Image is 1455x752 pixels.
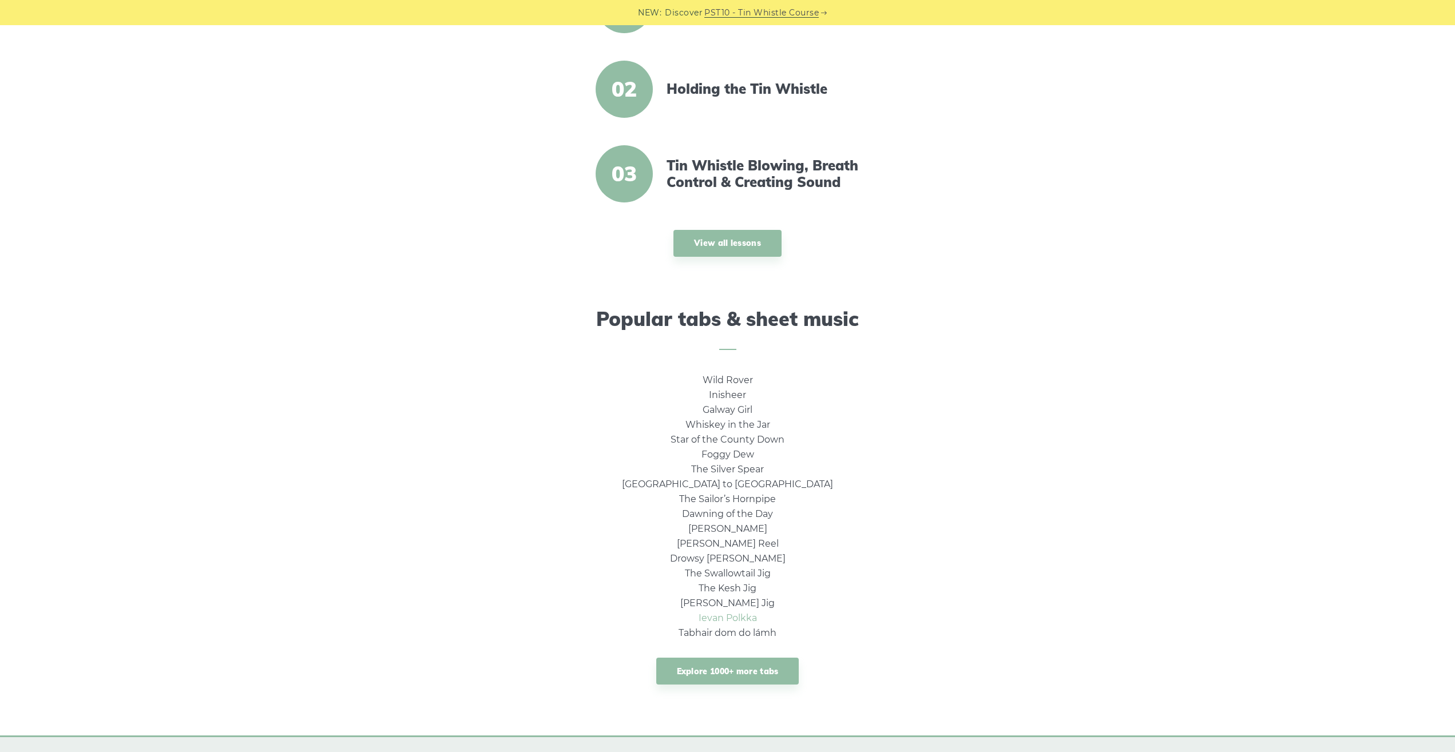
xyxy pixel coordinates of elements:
[685,568,771,579] a: The Swallowtail Jig
[704,6,819,19] a: PST10 - Tin Whistle Course
[679,627,776,638] a: Tabhair dom do lámh
[685,419,770,430] a: Whiskey in the Jar
[699,583,756,594] a: The Kesh Jig
[701,449,754,460] a: Foggy Dew
[596,61,653,118] span: 02
[671,434,784,445] a: Star of the County Down
[670,553,786,564] a: Drowsy [PERSON_NAME]
[665,6,703,19] span: Discover
[667,157,863,190] a: Tin Whistle Blowing, Breath Control & Creating Sound
[677,538,779,549] a: [PERSON_NAME] Reel
[638,6,661,19] span: NEW:
[688,523,767,534] a: [PERSON_NAME]
[679,494,776,504] a: The Sailor’s Hornpipe
[680,598,775,608] a: [PERSON_NAME] Jig
[667,81,863,97] a: Holding the Tin Whistle
[596,145,653,202] span: 03
[699,612,757,623] a: Ievan Polkka
[691,464,764,475] a: The Silver Spear
[622,479,833,490] a: [GEOGRAPHIC_DATA] to [GEOGRAPHIC_DATA]
[682,508,773,519] a: Dawning of the Day
[656,658,799,685] a: Explore 1000+ more tabs
[703,404,752,415] a: Galway Girl
[703,375,753,385] a: Wild Rover
[709,389,746,400] a: Inisheer
[405,308,1050,351] h2: Popular tabs & sheet music
[673,230,782,257] a: View all lessons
